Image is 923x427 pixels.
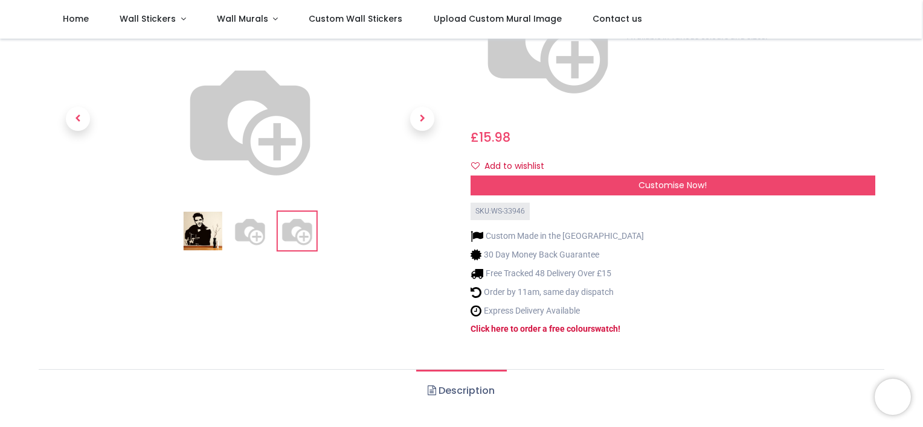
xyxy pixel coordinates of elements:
[120,13,176,25] span: Wall Stickers
[471,305,644,317] li: Express Delivery Available
[184,212,222,250] img: Elvis Presley Singer Music Wall Sticker
[410,107,434,131] span: Next
[173,42,327,196] img: WS-33946-03
[416,370,506,412] a: Description
[479,128,510,146] span: 15.98
[591,324,618,334] a: swatch
[471,128,510,146] span: £
[471,248,644,261] li: 30 Day Money Back Guarantee
[217,13,268,25] span: Wall Murals
[471,203,530,220] div: SKU: WS-33946
[638,179,707,191] span: Customise Now!
[66,107,90,131] span: Previous
[309,13,402,25] span: Custom Wall Stickers
[231,212,269,250] img: WS-33946-02
[618,324,620,334] a: !
[471,267,644,280] li: Free Tracked 48 Delivery Over £15
[471,286,644,299] li: Order by 11am, same day dispatch
[875,379,911,415] iframe: Brevo live chat
[63,13,89,25] span: Home
[593,13,642,25] span: Contact us
[471,230,644,242] li: Custom Made in the [GEOGRAPHIC_DATA]
[392,65,452,173] a: Next
[278,212,317,250] img: WS-33946-03
[434,13,562,25] span: Upload Custom Mural Image
[48,65,108,173] a: Previous
[471,156,555,177] button: Add to wishlistAdd to wishlist
[471,162,480,170] i: Add to wishlist
[471,324,591,334] a: Click here to order a free colour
